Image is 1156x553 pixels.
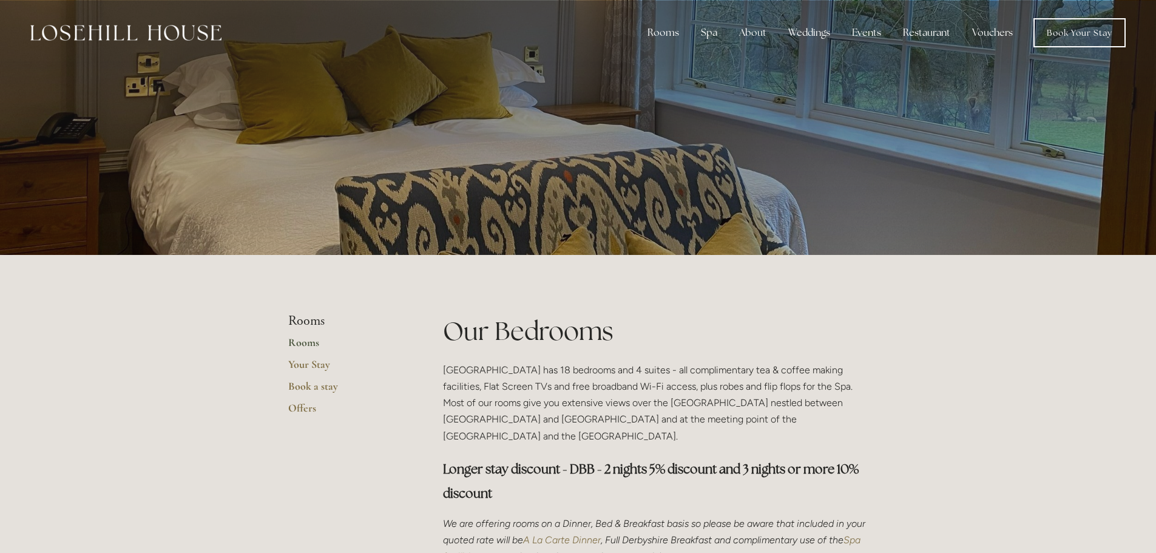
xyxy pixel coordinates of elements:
[443,461,861,501] strong: Longer stay discount - DBB - 2 nights 5% discount and 3 nights or more 10% discount
[779,21,840,45] div: Weddings
[1033,18,1126,47] a: Book Your Stay
[601,534,843,546] em: , Full Derbyshire Breakfast and complimentary use of the
[443,518,868,546] em: We are offering rooms on a Dinner, Bed & Breakfast basis so please be aware that included in your...
[962,21,1022,45] a: Vouchers
[288,313,404,329] li: Rooms
[691,21,727,45] div: Spa
[729,21,776,45] div: About
[288,336,404,358] a: Rooms
[443,313,868,349] h1: Our Bedrooms
[288,379,404,401] a: Book a stay
[30,25,221,41] img: Losehill House
[288,358,404,379] a: Your Stay
[288,401,404,423] a: Offers
[638,21,689,45] div: Rooms
[893,21,960,45] div: Restaurant
[842,21,891,45] div: Events
[443,362,868,444] p: [GEOGRAPHIC_DATA] has 18 bedrooms and 4 suites - all complimentary tea & coffee making facilities...
[523,534,601,546] a: A La Carte Dinner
